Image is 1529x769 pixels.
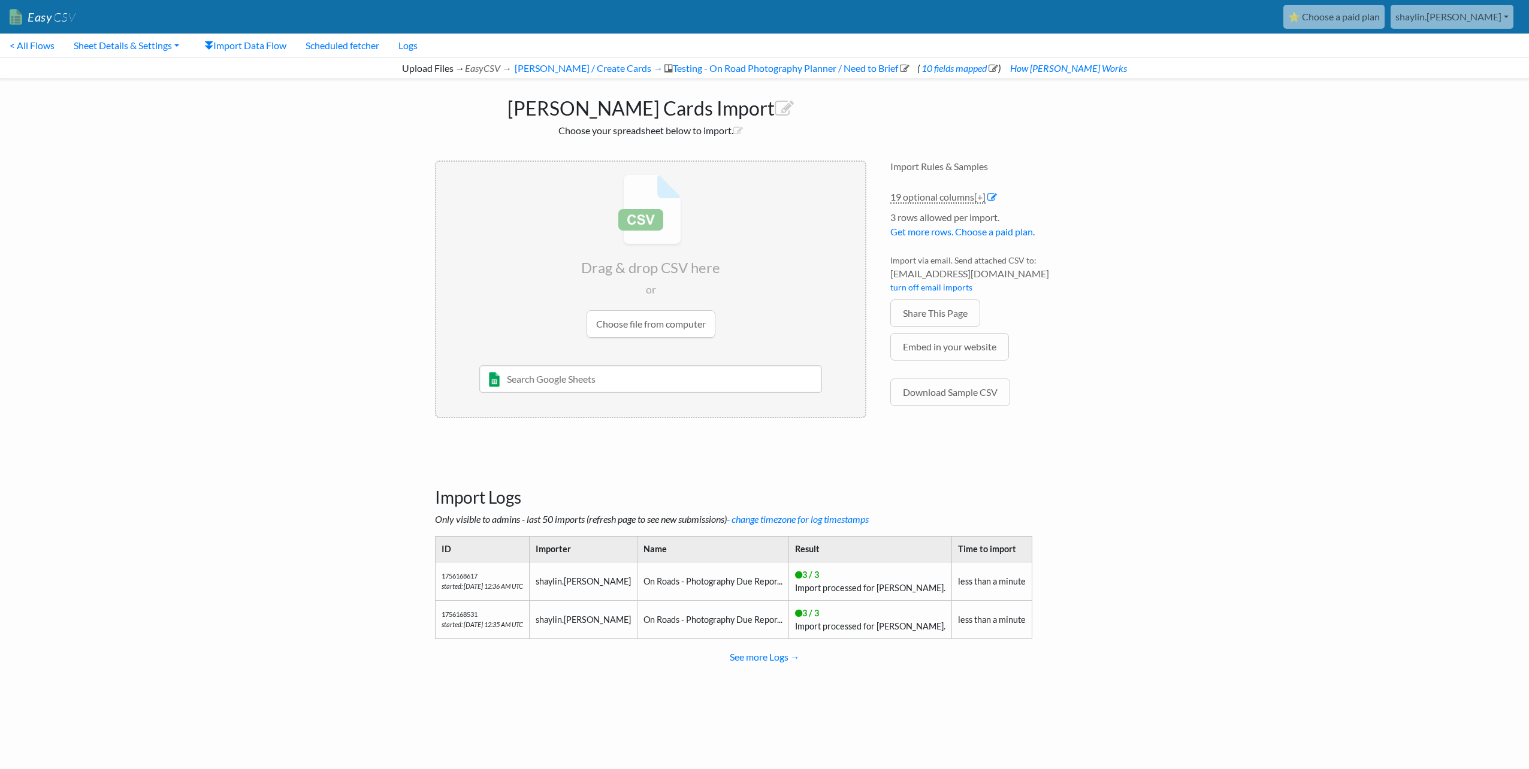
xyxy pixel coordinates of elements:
[637,562,789,600] td: On Roads - Photography Due Repor...
[890,210,1094,245] li: 3 rows allowed per import.
[465,62,512,74] i: EasyCSV →
[890,226,1035,237] a: Get more rows. Choose a paid plan.
[530,601,637,639] td: shaylin.[PERSON_NAME]
[530,562,637,600] td: shaylin.[PERSON_NAME]
[952,562,1032,600] td: less than a minute
[435,645,1094,669] a: See more Logs →
[435,91,866,120] h1: [PERSON_NAME] Cards Import
[890,379,1010,406] a: Download Sample CSV
[890,191,986,204] a: 19 optional columns[+]
[296,34,389,57] a: Scheduled fetcher
[1283,5,1385,29] a: ⭐ Choose a paid plan
[435,458,1094,508] h3: Import Logs
[436,601,530,639] td: 1756168531
[890,267,1094,281] span: [EMAIL_ADDRESS][DOMAIN_NAME]
[952,601,1032,639] td: less than a minute
[795,608,819,618] span: 3 / 3
[52,10,75,25] span: CSV
[890,161,1094,172] h4: Import Rules & Samples
[952,537,1032,562] th: Time to import
[974,191,986,202] span: [+]
[890,282,972,292] a: turn off email imports
[795,570,819,580] span: 3 / 3
[789,537,952,562] th: Result
[637,537,789,562] th: Name
[530,537,637,562] th: Importer
[435,513,869,525] i: Only visible to admins - last 50 imports (refresh page to see new submissions)
[513,62,909,74] a: [PERSON_NAME] / Create Cards →Testing - On Road Photography Planner / Need to Brief
[64,34,189,57] a: Sheet Details & Settings
[789,562,952,600] td: Import processed for [PERSON_NAME].
[479,365,823,393] input: Search Google Sheets
[389,34,427,57] a: Logs
[890,333,1009,361] a: Embed in your website
[1008,62,1127,74] a: How [PERSON_NAME] Works
[789,601,952,639] td: Import processed for [PERSON_NAME].
[10,5,75,29] a: EasyCSV
[727,513,869,525] a: - change timezone for log timestamps
[195,34,296,57] a: Import Data Flow
[890,299,980,327] a: Share This Page
[442,620,523,628] i: started: [DATE] 12:35 AM UTC
[436,537,530,562] th: ID
[435,125,866,136] h2: Choose your spreadsheet below to import.
[917,62,1001,74] span: ( )
[1391,5,1513,29] a: shaylin.[PERSON_NAME]
[436,562,530,600] td: 1756168617
[920,62,998,74] a: 10 fields mapped
[890,254,1094,299] li: Import via email. Send attached CSV to:
[637,601,789,639] td: On Roads - Photography Due Repor...
[442,582,523,590] i: started: [DATE] 12:36 AM UTC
